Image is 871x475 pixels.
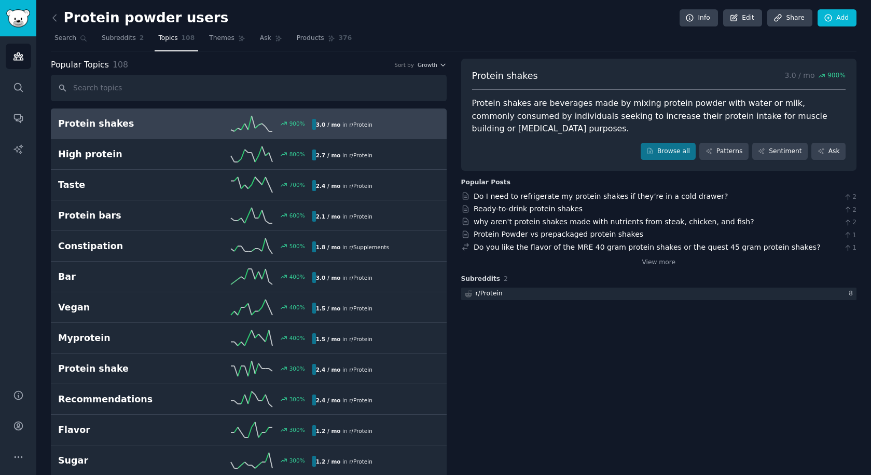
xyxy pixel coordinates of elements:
span: r/ Protein [349,367,372,373]
div: 300 % [289,396,305,403]
a: Recommendations300%2.4 / moin r/Protein [51,384,447,415]
a: Protein shakes900%3.0 / moin r/Protein [51,108,447,139]
h2: Constipation [58,240,185,253]
a: Themes [205,30,249,51]
span: Popular Topics [51,59,109,72]
div: 900 % [289,120,305,127]
div: Popular Posts [461,178,511,187]
span: 2 [844,218,856,227]
span: r/ Protein [349,336,372,342]
span: 108 [182,34,195,43]
span: 2 [844,206,856,215]
h2: Myprotein [58,332,185,345]
div: in [312,456,376,467]
span: 376 [339,34,352,43]
a: Do I need to refrigerate my protein shakes if they’re in a cold drawer? [474,192,728,200]
a: Protein shake300%2.4 / moin r/Protein [51,354,447,384]
span: r/ Protein [349,183,372,189]
a: Products376 [293,30,355,51]
div: in [312,241,393,252]
div: 400 % [289,334,305,342]
a: Search [51,30,91,51]
a: r/Protein8 [461,288,857,301]
div: 400 % [289,304,305,311]
a: Browse all [641,143,696,160]
img: GummySearch logo [6,9,30,28]
span: 900 % [827,71,846,80]
a: Vegan400%1.5 / moin r/Protein [51,292,447,323]
div: 300 % [289,365,305,372]
h2: Vegan [58,301,185,314]
span: Growth [418,61,437,69]
span: r/ Protein [349,305,372,311]
span: 108 [113,60,128,70]
span: 2 [140,34,144,43]
div: in [312,180,376,191]
a: View more [642,258,675,267]
b: 2.4 / mo [316,183,341,189]
h2: Protein bars [58,209,185,222]
span: r/ Supplements [349,244,389,250]
h2: Recommendations [58,393,185,406]
span: r/ Protein [349,275,372,281]
span: r/ Protein [349,121,372,128]
span: Subreddits [461,275,501,284]
div: in [312,425,376,436]
span: 2 [844,193,856,202]
b: 3.0 / mo [316,275,341,281]
h2: Sugar [58,454,185,467]
span: 1 [844,231,856,240]
span: r/ Protein [349,458,372,465]
a: High protein800%2.7 / moin r/Protein [51,139,447,170]
div: in [312,364,376,375]
a: Info [680,9,718,27]
b: 1.2 / mo [316,428,341,434]
b: 1.8 / mo [316,244,341,250]
span: Subreddits [102,34,136,43]
a: Edit [723,9,762,27]
a: Sentiment [752,143,808,160]
h2: High protein [58,148,185,161]
a: Ask [811,143,846,160]
b: 2.4 / mo [316,397,341,403]
h2: Protein powder users [51,10,228,26]
div: in [312,211,376,222]
a: Patterns [699,143,748,160]
div: Protein shakes are beverages made by mixing protein powder with water or milk, commonly consumed ... [472,97,846,135]
a: Subreddits2 [98,30,147,51]
a: Myprotein400%1.5 / moin r/Protein [51,323,447,354]
input: Search topics [51,75,447,101]
span: 1 [844,243,856,253]
a: Protein bars600%2.1 / moin r/Protein [51,200,447,231]
p: 3.0 / mo [784,70,846,83]
h2: Taste [58,179,185,192]
b: 1.2 / mo [316,458,341,465]
div: in [312,119,376,130]
span: Protein shakes [472,70,538,83]
span: Themes [209,34,234,43]
div: in [312,303,376,314]
a: why aren't protein shakes made with nutrients from steak, chicken, and fish? [474,218,754,226]
b: 1.5 / mo [316,305,341,311]
div: in [312,272,376,283]
div: Sort by [394,61,414,69]
a: Share [767,9,812,27]
span: Topics [158,34,177,43]
h2: Protein shakes [58,117,185,130]
span: r/ Protein [349,428,372,434]
div: 800 % [289,151,305,158]
b: 2.4 / mo [316,367,341,373]
a: Topics108 [155,30,198,51]
a: Ask [256,30,286,51]
div: 400 % [289,273,305,280]
span: r/ Protein [349,213,372,220]
span: Products [297,34,324,43]
a: Taste700%2.4 / moin r/Protein [51,170,447,200]
b: 2.1 / mo [316,213,341,220]
span: r/ Protein [349,397,372,403]
div: 700 % [289,181,305,188]
a: Add [818,9,856,27]
span: Search [54,34,76,43]
h2: Bar [58,270,185,283]
div: 300 % [289,426,305,433]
